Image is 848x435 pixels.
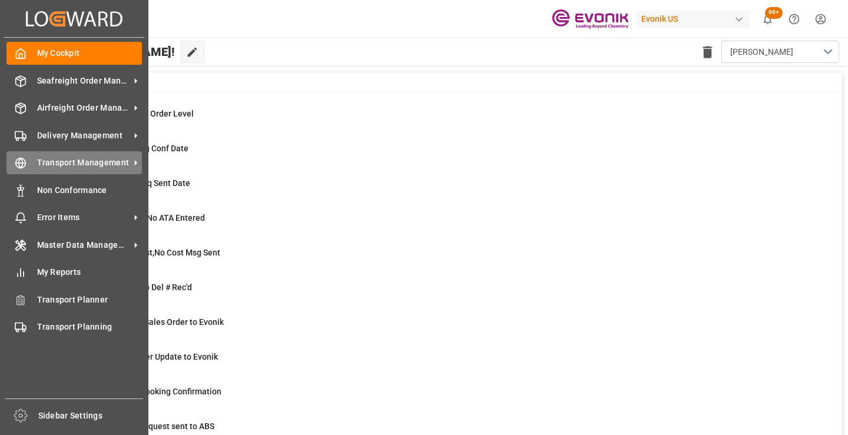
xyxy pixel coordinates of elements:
img: Evonik-brand-mark-Deep-Purple-RGB.jpeg_1700498283.jpeg [552,9,628,29]
span: ETD>3 Days Past,No Cost Msg Sent [90,248,220,257]
button: open menu [721,41,839,63]
span: ABS: Missing Booking Confirmation [90,387,221,396]
span: Non Conformance [37,184,143,197]
a: 26ABS: Missing Booking ConfirmationShipment [60,386,827,410]
a: Transport Planner [6,288,142,311]
span: Delivery Management [37,129,130,142]
a: 3ETD < 3 Days,No Del # Rec'dShipment [60,281,827,306]
span: My Cockpit [37,47,143,59]
span: Sidebar Settings [38,410,144,422]
div: Evonik US [637,11,750,28]
span: Transport Planning [37,321,143,333]
button: Evonik US [637,8,754,30]
span: [PERSON_NAME] [730,46,793,58]
a: Non Conformance [6,178,142,201]
span: Error Items [37,211,130,224]
a: My Reports [6,261,142,284]
a: 0Error Sales Order Update to EvonikShipment [60,351,827,376]
span: 99+ [765,7,783,19]
span: Seafreight Order Management [37,75,130,87]
a: Transport Planning [6,316,142,338]
span: My Reports [37,266,143,278]
a: My Cockpit [6,42,142,65]
a: 0MOT Missing at Order LevelSales Order-IVPO [60,108,827,132]
span: Transport Planner [37,294,143,306]
span: Pending Bkg Request sent to ABS [90,421,214,431]
a: 2ETA > 10 Days , No ATA EnteredShipment [60,212,827,237]
span: Airfreight Order Management [37,102,130,114]
span: Error Sales Order Update to Evonik [90,352,218,361]
span: Transport Management [37,157,130,169]
a: 4Error on Initial Sales Order to EvonikShipment [60,316,827,341]
button: show 100 new notifications [754,6,781,32]
span: Master Data Management [37,239,130,251]
button: Help Center [781,6,807,32]
a: 9ABS: No Bkg Req Sent DateShipment [60,177,827,202]
span: Error on Initial Sales Order to Evonik [90,317,224,327]
span: Hello [PERSON_NAME]! [48,41,175,63]
a: 47ABS: No Init Bkg Conf DateShipment [60,142,827,167]
a: 23ETD>3 Days Past,No Cost Msg SentShipment [60,247,827,271]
